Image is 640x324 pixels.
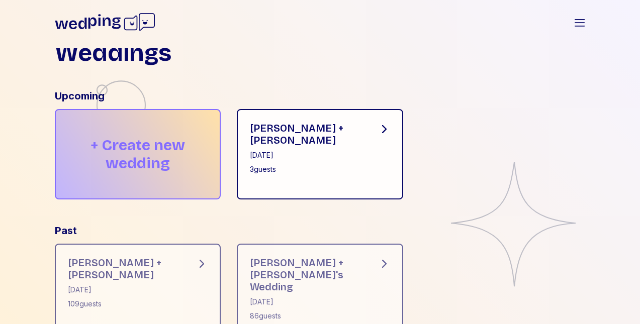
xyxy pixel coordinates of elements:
[250,257,362,293] div: [PERSON_NAME] + [PERSON_NAME]'s Wedding
[55,89,586,103] div: Upcoming
[250,122,362,146] div: [PERSON_NAME] + [PERSON_NAME]
[250,164,362,174] div: 3 guests
[68,285,180,295] div: [DATE]
[250,297,362,307] div: [DATE]
[55,109,221,199] div: + Create new wedding
[250,311,362,321] div: 86 guests
[250,150,362,160] div: [DATE]
[55,224,586,238] div: Past
[68,257,180,281] div: [PERSON_NAME] + [PERSON_NAME]
[55,41,171,65] h1: Weddings
[68,299,180,309] div: 109 guests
